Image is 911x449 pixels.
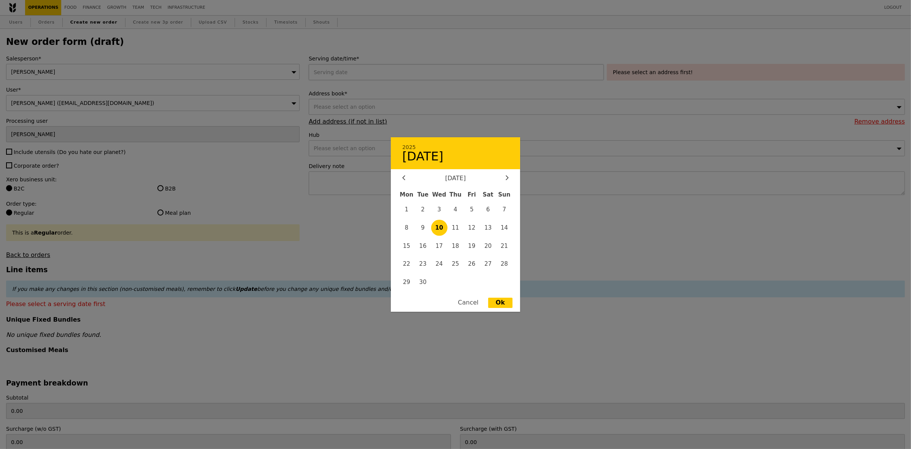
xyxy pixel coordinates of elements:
[480,256,496,272] span: 27
[496,201,513,218] span: 7
[431,238,448,254] span: 17
[402,150,509,162] div: [DATE]
[448,188,464,201] div: Thu
[480,238,496,254] span: 20
[415,220,431,236] span: 9
[398,188,415,201] div: Mon
[431,188,448,201] div: Wed
[448,238,464,254] span: 18
[480,220,496,236] span: 13
[398,201,415,218] span: 1
[431,201,448,218] span: 3
[463,201,480,218] span: 5
[415,188,431,201] div: Tue
[415,274,431,290] span: 30
[463,256,480,272] span: 26
[496,256,513,272] span: 28
[463,188,480,201] div: Fri
[398,238,415,254] span: 15
[431,220,448,236] span: 10
[402,175,509,182] div: [DATE]
[450,298,486,308] div: Cancel
[448,256,464,272] span: 25
[488,298,513,308] div: Ok
[448,220,464,236] span: 11
[398,220,415,236] span: 8
[398,256,415,272] span: 22
[448,201,464,218] span: 4
[415,238,431,254] span: 16
[496,238,513,254] span: 21
[463,238,480,254] span: 19
[496,220,513,236] span: 14
[496,188,513,201] div: Sun
[415,256,431,272] span: 23
[398,274,415,290] span: 29
[463,220,480,236] span: 12
[402,144,509,151] div: 2025
[480,188,496,201] div: Sat
[480,201,496,218] span: 6
[431,256,448,272] span: 24
[415,201,431,218] span: 2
